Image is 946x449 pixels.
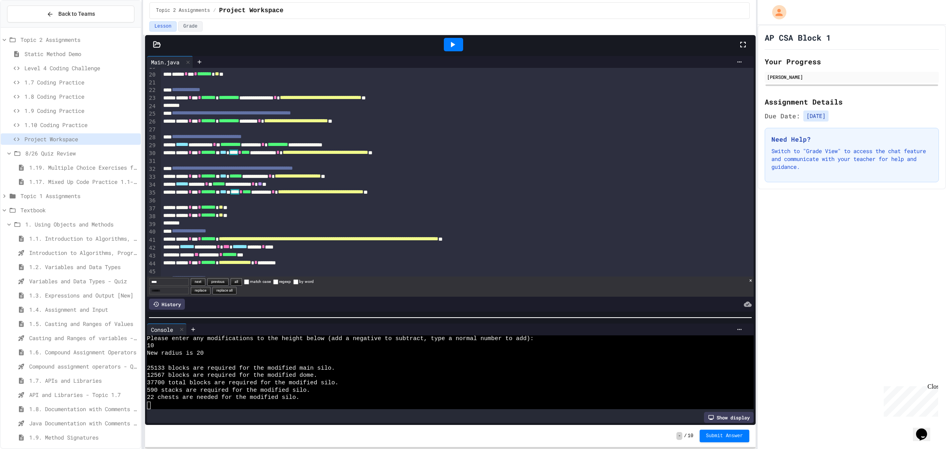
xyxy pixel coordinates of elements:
span: 1.10 Coding Practice [24,121,138,129]
span: Project Workspace [24,135,138,143]
iframe: chat widget [913,417,938,441]
span: Compound assignment operators - Quiz [29,362,138,370]
span: Java Documentation with Comments - Topic 1.8 [29,419,138,427]
div: 40 [147,228,157,236]
div: 30 [147,150,157,157]
div: 24 [147,103,157,110]
span: 25133 blocks are required for the modified main silo. [147,365,335,372]
label: match case [244,279,271,284]
span: 8/26 Quiz Review [25,149,138,157]
div: 33 [147,173,157,181]
iframe: chat widget [881,383,938,417]
span: 1.9. Method Signatures [29,433,138,442]
div: 43 [147,252,157,260]
span: 1.8 Coding Practice [24,92,138,101]
button: all [231,278,242,286]
div: 34 [147,181,157,189]
div: 32 [147,165,157,173]
input: by word [293,279,298,284]
div: 36 [147,197,157,205]
div: 26 [147,118,157,126]
div: Show display [704,412,754,423]
span: Casting and Ranges of variables - Quiz [29,334,138,342]
button: Submit Answer [700,430,749,442]
span: New radius is 20 [147,350,204,357]
button: next [191,278,205,286]
span: 10 [147,342,154,350]
label: by word [293,279,314,284]
div: Console [147,324,187,335]
span: Static Method Demo [24,50,138,58]
div: My Account [764,3,788,21]
div: 46 [147,276,157,284]
div: 37 [147,205,157,213]
button: previous [207,278,229,286]
div: [PERSON_NAME] [767,73,937,80]
div: 41 [147,236,157,244]
span: Level 4 Coding Challenge [24,64,138,72]
span: 1.7. APIs and Libraries [29,376,138,385]
label: regexp [273,279,291,284]
div: 38 [147,213,157,221]
span: Topic 2 Assignments [156,7,210,14]
span: Due Date: [765,111,800,121]
span: Project Workspace [219,6,283,15]
span: Please enter any modifications to the height below (add a negative to subtract, type a normal num... [147,335,534,343]
span: 590 stacks are required for the modified silo. [147,387,310,395]
span: 1.2. Variables and Data Types [29,263,138,271]
span: 1.3. Expressions and Output [New] [29,291,138,299]
div: 44 [147,260,157,268]
button: replace [191,287,210,294]
button: close [749,277,752,284]
div: 28 [147,134,157,142]
button: replace all [212,287,236,294]
span: Introduction to Algorithms, Programming, and Compilers [29,249,138,257]
div: 35 [147,189,157,197]
span: 1.1. Introduction to Algorithms, Programming, and Compilers [29,234,138,243]
div: 42 [147,244,157,252]
div: 21 [147,79,157,87]
span: / [213,7,216,14]
div: 45 [147,268,157,276]
div: Chat with us now!Close [3,3,54,50]
div: 22 [147,86,157,94]
span: 1.4. Assignment and Input [29,305,138,314]
button: Back to Teams [7,6,134,22]
span: 1.8. Documentation with Comments and Preconditions [29,405,138,413]
span: 1.19. Multiple Choice Exercises for Unit 1a (1.1-1.6) [29,163,138,172]
input: Find [149,278,189,286]
span: - [676,432,682,440]
div: 31 [147,157,157,165]
span: 22 chests are needed for the modified silo. [147,394,300,402]
div: 27 [147,126,157,134]
div: 25 [147,110,157,118]
input: match case [244,279,249,284]
span: [DATE] [803,110,829,122]
span: Back to Teams [58,10,95,18]
span: 1. Using Objects and Methods [25,220,138,228]
div: History [149,299,185,310]
div: 20 [147,71,157,79]
span: 37700 total blocks are required for the modified silo. [147,380,339,387]
div: Main.java [147,56,193,68]
span: Submit Answer [706,433,743,439]
span: 10 [688,433,693,439]
p: Switch to "Grade View" to access the chat feature and communicate with your teacher for help and ... [771,147,932,171]
span: Variables and Data Types - Quiz [29,277,138,285]
h2: Your Progress [765,56,939,67]
h3: Need Help? [771,135,932,144]
span: Topic 2 Assignments [20,36,138,44]
span: 12567 blocks are required for the modified dome. [147,372,317,380]
div: 29 [147,142,157,150]
input: Replace [149,287,189,294]
h1: AP CSA Block 1 [765,32,831,43]
div: Main.java [147,58,183,66]
span: Textbook [20,206,138,214]
div: 23 [147,94,157,102]
button: Grade [178,21,203,32]
span: 1.6. Compound Assignment Operators [29,348,138,356]
span: 1.17. Mixed Up Code Practice 1.1-1.6 [29,178,138,186]
input: regexp [273,279,278,284]
div: 39 [147,221,157,228]
span: 1.9 Coding Practice [24,107,138,115]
